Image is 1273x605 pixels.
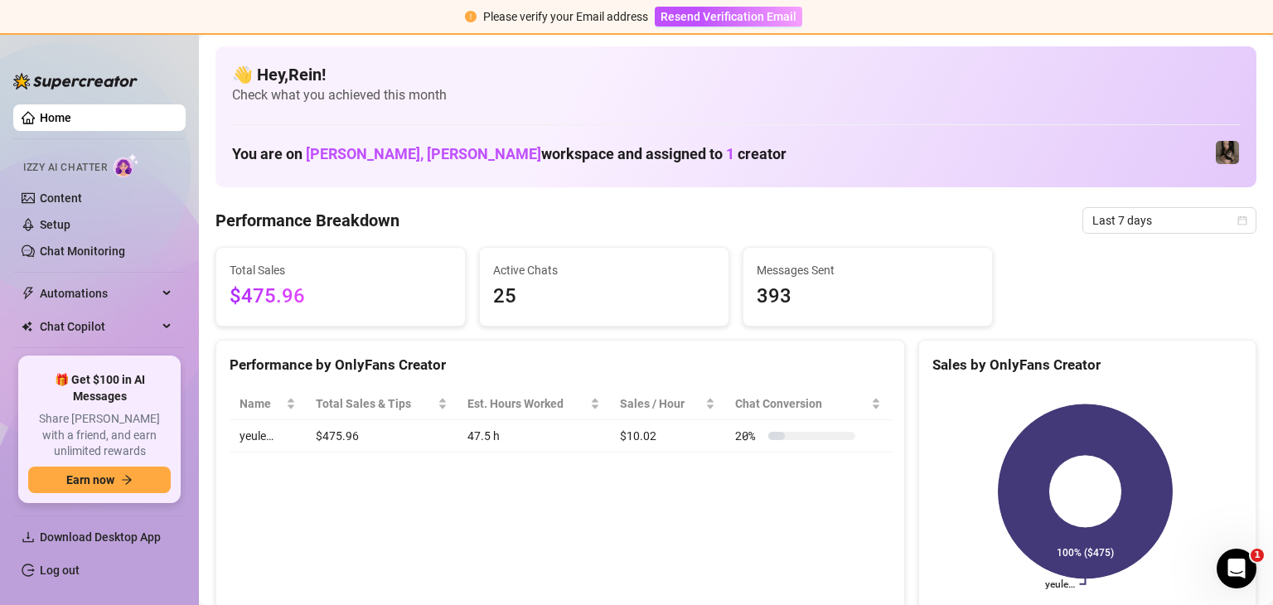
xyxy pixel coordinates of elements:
a: Chat Monitoring [40,244,125,258]
button: Earn nowarrow-right [28,467,171,493]
div: Sales by OnlyFans Creator [932,354,1242,376]
a: Content [40,191,82,205]
td: $475.96 [306,420,457,453]
h4: Performance Breakdown [215,209,399,232]
span: Name [240,394,283,413]
span: Resend Verification Email [661,10,796,23]
a: Home [40,111,71,124]
span: Active Chats [493,261,715,279]
span: 393 [757,281,979,312]
span: Share [PERSON_NAME] with a friend, and earn unlimited rewards [28,411,171,460]
span: download [22,530,35,544]
span: thunderbolt [22,287,35,300]
span: Sales / Hour [620,394,702,413]
img: logo-BBDzfeDw.svg [13,73,138,90]
img: yeule [1216,141,1239,164]
a: Log out [40,564,80,577]
button: Resend Verification Email [655,7,802,27]
span: Chat Conversion [735,394,868,413]
td: yeule… [230,420,306,453]
span: 🎁 Get $100 in AI Messages [28,372,171,404]
span: Last 7 days [1092,208,1246,233]
span: calendar [1237,215,1247,225]
span: $475.96 [230,281,452,312]
div: Please verify your Email address [483,7,648,26]
span: Total Sales [230,261,452,279]
a: Setup [40,218,70,231]
span: Total Sales & Tips [316,394,434,413]
th: Sales / Hour [610,388,725,420]
span: Check what you achieved this month [232,86,1240,104]
span: Chat Copilot [40,313,157,340]
div: Performance by OnlyFans Creator [230,354,891,376]
span: [PERSON_NAME], [PERSON_NAME] [306,145,541,162]
td: $10.02 [610,420,725,453]
img: Chat Copilot [22,321,32,332]
iframe: Intercom live chat [1217,549,1256,588]
span: 1 [1251,549,1264,562]
th: Name [230,388,306,420]
span: 1 [726,145,734,162]
span: Izzy AI Chatter [23,160,107,176]
span: 20 % [735,427,762,445]
h1: You are on workspace and assigned to creator [232,145,787,163]
span: Automations [40,280,157,307]
span: Messages Sent [757,261,979,279]
span: exclamation-circle [465,11,477,22]
span: Download Desktop App [40,530,161,544]
span: arrow-right [121,474,133,486]
span: 25 [493,281,715,312]
span: Earn now [66,473,114,486]
div: Est. Hours Worked [467,394,587,413]
text: yeule… [1045,578,1075,590]
th: Total Sales & Tips [306,388,457,420]
img: AI Chatter [114,153,139,177]
td: 47.5 h [457,420,610,453]
th: Chat Conversion [725,388,891,420]
h4: 👋 Hey, Rein ! [232,63,1240,86]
